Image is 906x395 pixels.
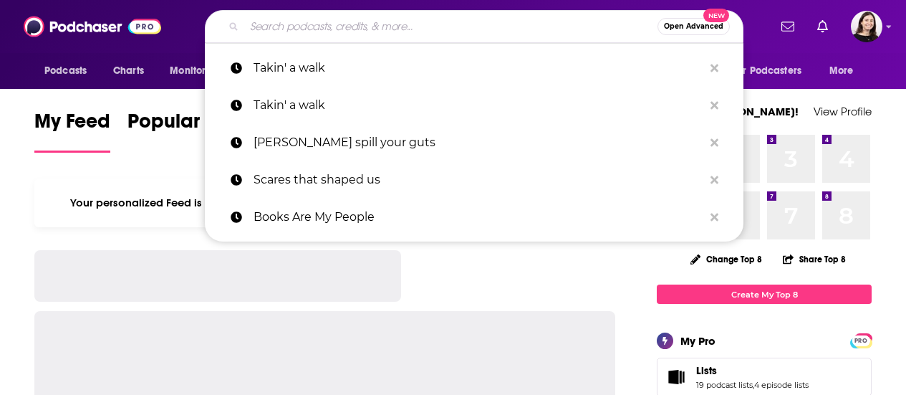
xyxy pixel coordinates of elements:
[34,109,110,142] span: My Feed
[254,199,703,236] p: Books Are My People
[254,161,703,199] p: Scares that shaped us
[205,124,743,161] a: [PERSON_NAME] spill your guts
[254,87,703,124] p: Takin' a walk
[703,9,729,22] span: New
[851,11,882,42] button: Show profile menu
[696,364,717,377] span: Lists
[662,367,690,387] a: Lists
[851,11,882,42] img: User Profile
[24,13,161,40] img: Podchaser - Follow, Share and Rate Podcasts
[819,57,872,85] button: open menu
[34,109,110,153] a: My Feed
[851,11,882,42] span: Logged in as lucynalen
[244,15,657,38] input: Search podcasts, credits, & more...
[814,105,872,118] a: View Profile
[205,87,743,124] a: Takin' a walk
[754,380,809,390] a: 4 episode lists
[254,49,703,87] p: Takin' a walk
[811,14,834,39] a: Show notifications dropdown
[733,61,801,81] span: For Podcasters
[723,57,822,85] button: open menu
[205,10,743,43] div: Search podcasts, credits, & more...
[657,18,730,35] button: Open AdvancedNew
[829,61,854,81] span: More
[753,380,754,390] span: ,
[104,57,153,85] a: Charts
[127,109,249,142] span: Popular Feed
[205,49,743,87] a: Takin' a walk
[657,285,872,304] a: Create My Top 8
[170,61,221,81] span: Monitoring
[696,380,753,390] a: 19 podcast lists
[34,57,105,85] button: open menu
[127,109,249,153] a: Popular Feed
[664,23,723,30] span: Open Advanced
[254,124,703,161] p: Kevin Lane's spill your guts
[776,14,800,39] a: Show notifications dropdown
[113,61,144,81] span: Charts
[205,161,743,199] a: Scares that shaped us
[205,199,743,236] a: Books Are My People
[852,335,869,346] span: PRO
[682,250,771,268] button: Change Top 8
[44,61,87,81] span: Podcasts
[696,364,809,377] a: Lists
[782,245,847,273] button: Share Top 8
[160,57,239,85] button: open menu
[852,335,869,346] a: PRO
[680,334,715,348] div: My Pro
[34,179,615,227] div: Your personalized Feed is curated based on the Podcasts, Creators, Users, and Lists that you Follow.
